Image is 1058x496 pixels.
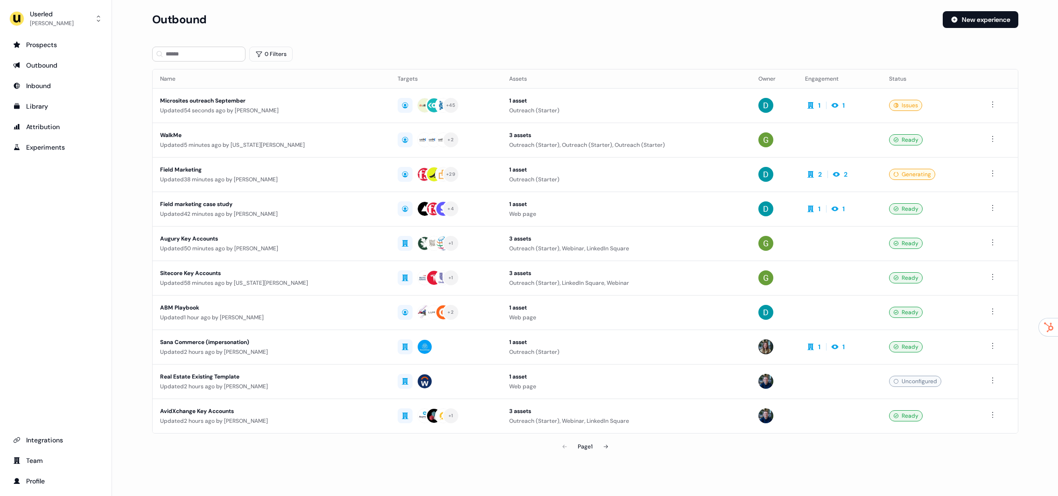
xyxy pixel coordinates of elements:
[160,96,383,105] div: Microsites outreach September
[758,167,773,182] img: David
[448,205,454,213] div: + 4
[509,406,743,416] div: 3 assets
[844,170,848,179] div: 2
[889,341,923,352] div: Ready
[13,122,98,131] div: Attribution
[160,200,383,209] div: Field marketing case study
[842,101,845,110] div: 1
[160,106,383,115] div: Updated 54 seconds ago by [PERSON_NAME]
[509,269,743,278] div: 3 assets
[509,234,743,243] div: 3 assets
[249,47,293,62] button: 0 Filters
[889,203,923,214] div: Ready
[160,140,383,150] div: Updated 5 minutes ago by [US_STATE][PERSON_NAME]
[751,69,798,88] th: Owner
[758,339,773,354] img: Charlotte
[889,307,923,318] div: Ready
[152,13,207,27] h3: Outbound
[758,132,773,147] img: Georgia
[889,100,922,111] div: Issues
[448,412,453,420] div: + 1
[13,102,98,111] div: Library
[889,169,935,180] div: Generating
[509,175,743,184] div: Outreach (Starter)
[509,278,743,288] div: Outreach (Starter), LinkedIn Square, Webinar
[448,136,454,144] div: + 2
[509,106,743,115] div: Outreach (Starter)
[160,382,383,391] div: Updated 2 hours ago by [PERSON_NAME]
[509,244,743,253] div: Outreach (Starter), Webinar, LinkedIn Square
[758,98,773,113] img: David
[818,170,822,179] div: 2
[889,376,941,387] div: Unconfigured
[798,69,881,88] th: Engagement
[7,119,104,134] a: Go to attribution
[160,338,383,347] div: Sana Commerce (impersonation)
[943,11,1018,28] button: New experience
[160,278,383,288] div: Updated 58 minutes ago by [US_STATE][PERSON_NAME]
[509,338,743,347] div: 1 asset
[7,140,104,155] a: Go to experiments
[509,96,743,105] div: 1 asset
[509,200,743,209] div: 1 asset
[509,313,743,322] div: Web page
[30,19,74,28] div: [PERSON_NAME]
[448,274,453,282] div: + 1
[160,416,383,426] div: Updated 2 hours ago by [PERSON_NAME]
[889,272,923,283] div: Ready
[13,143,98,152] div: Experiments
[7,99,104,114] a: Go to templates
[13,40,98,49] div: Prospects
[160,269,383,278] div: Sitecore Key Accounts
[13,476,98,486] div: Profile
[7,7,104,30] button: Userled[PERSON_NAME]
[818,204,820,214] div: 1
[160,244,383,253] div: Updated 50 minutes ago by [PERSON_NAME]
[160,175,383,184] div: Updated 38 minutes ago by [PERSON_NAME]
[448,308,454,317] div: + 2
[448,239,453,248] div: + 1
[446,101,455,110] div: + 45
[509,382,743,391] div: Web page
[502,69,751,88] th: Assets
[509,140,743,150] div: Outreach (Starter), Outreach (Starter), Outreach (Starter)
[160,165,383,174] div: Field Marketing
[758,305,773,320] img: David
[882,69,980,88] th: Status
[578,442,593,451] div: Page 1
[7,37,104,52] a: Go to prospects
[7,474,104,489] a: Go to profile
[160,131,383,140] div: WalkMe
[446,170,455,179] div: + 29
[758,201,773,216] img: David
[7,453,104,468] a: Go to team
[509,372,743,381] div: 1 asset
[13,456,98,465] div: Team
[758,236,773,251] img: Georgia
[153,69,390,88] th: Name
[509,347,743,357] div: Outreach (Starter)
[818,342,820,351] div: 1
[160,303,383,312] div: ABM Playbook
[509,209,743,219] div: Web page
[13,81,98,90] div: Inbound
[889,238,923,249] div: Ready
[758,408,773,423] img: James
[13,61,98,70] div: Outbound
[509,303,743,312] div: 1 asset
[842,342,845,351] div: 1
[13,435,98,445] div: Integrations
[889,410,923,421] div: Ready
[160,372,383,381] div: Real Estate Existing Template
[509,131,743,140] div: 3 assets
[160,313,383,322] div: Updated 1 hour ago by [PERSON_NAME]
[160,234,383,243] div: Augury Key Accounts
[758,270,773,285] img: Georgia
[160,209,383,219] div: Updated 42 minutes ago by [PERSON_NAME]
[818,101,820,110] div: 1
[30,9,74,19] div: Userled
[758,374,773,389] img: James
[7,433,104,448] a: Go to integrations
[160,406,383,416] div: AvidXchange Key Accounts
[889,134,923,145] div: Ready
